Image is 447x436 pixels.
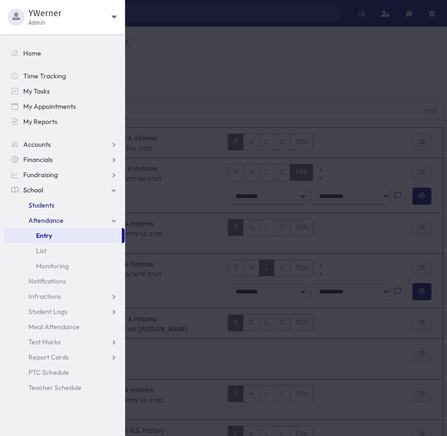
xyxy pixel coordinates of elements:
[4,274,125,289] a: Notifications
[28,8,111,19] span: YWerner
[4,213,125,228] a: Attendance
[4,68,125,84] a: Time Tracking
[23,186,43,194] span: School
[23,102,76,111] span: My Appointments
[23,155,53,164] span: Financials
[4,167,125,182] a: Fundraising
[23,117,57,126] span: My Reports
[23,140,51,149] span: Accounts
[4,137,125,152] a: Accounts
[28,383,82,392] span: Teacher Schedule
[28,216,64,225] span: Attendance
[4,243,125,258] a: List
[28,277,66,285] span: Notifications
[4,334,125,350] a: Test Marks
[28,353,69,361] span: Report Cards
[28,322,80,331] span: Meal Attendance
[28,292,61,301] span: Infractions
[4,198,125,213] a: Students
[28,307,67,316] span: Student Logs
[4,99,125,114] a: My Appointments
[4,380,125,395] a: Teacher Schedule
[28,19,111,27] span: Admin
[4,228,122,243] a: Entry
[4,304,125,319] a: Student Logs
[23,171,58,179] span: Fundraising
[4,350,125,365] a: Report Cards
[4,84,125,99] a: My Tasks
[36,246,46,255] span: List
[4,258,125,274] a: Monitoring
[28,368,69,377] span: PTC Schedule
[36,231,52,240] span: Entry
[4,46,125,61] a: Home
[28,338,61,346] span: Test Marks
[23,49,41,57] span: Home
[23,87,50,95] span: My Tasks
[23,72,66,80] span: Time Tracking
[4,152,125,167] a: Financials
[4,365,125,380] a: PTC Schedule
[28,201,55,209] span: Students
[4,114,125,129] a: My Reports
[4,182,125,198] a: School
[4,319,125,334] a: Meal Attendance
[4,289,125,304] a: Infractions
[36,262,69,270] span: Monitoring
